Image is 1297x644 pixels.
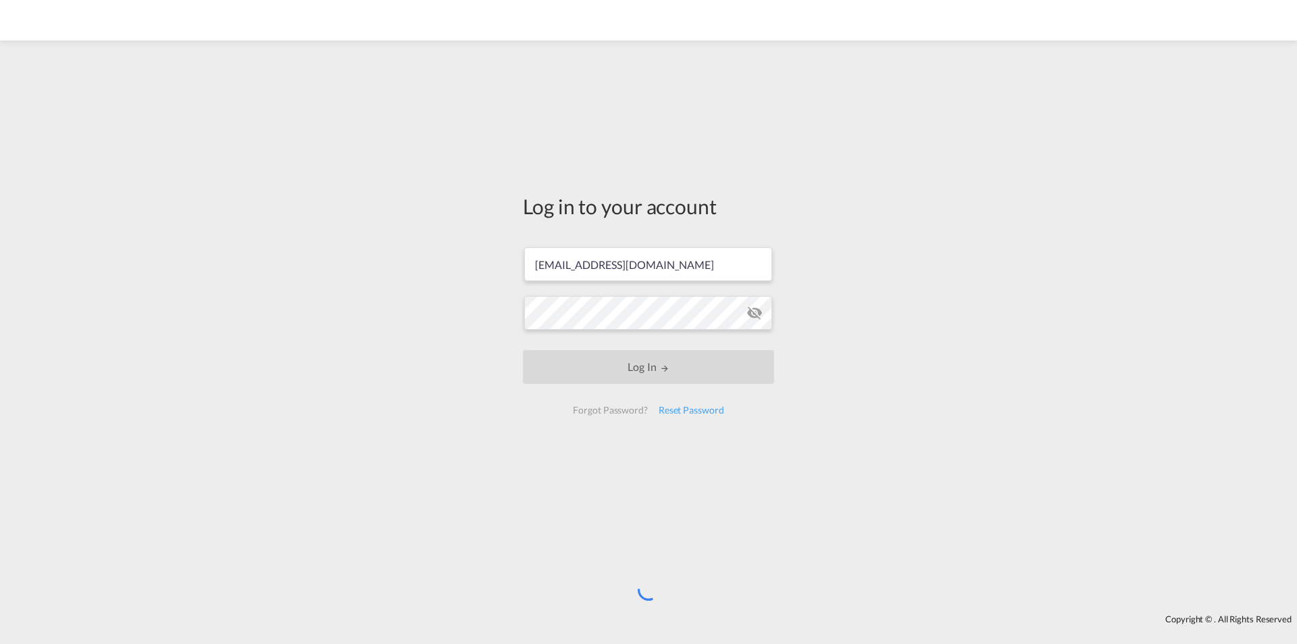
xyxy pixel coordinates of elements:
[524,247,772,281] input: Enter email/phone number
[523,192,774,220] div: Log in to your account
[523,350,774,384] button: LOGIN
[653,398,730,422] div: Reset Password
[746,305,763,321] md-icon: icon-eye-off
[567,398,653,422] div: Forgot Password?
